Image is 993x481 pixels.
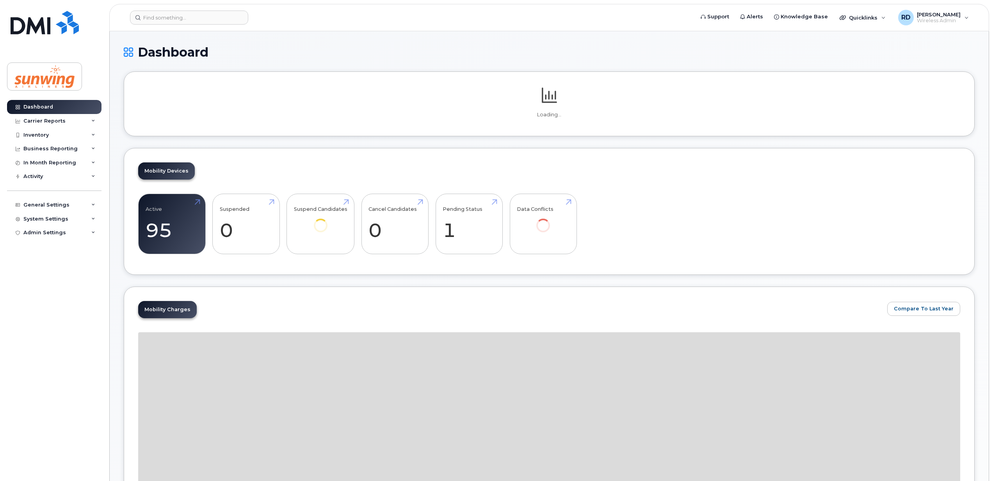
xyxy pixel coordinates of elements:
a: Cancel Candidates 0 [368,198,421,250]
a: Active 95 [146,198,198,250]
p: Loading... [138,111,960,118]
button: Compare To Last Year [887,302,960,316]
a: Mobility Devices [138,162,195,180]
a: Data Conflicts [517,198,569,243]
span: Compare To Last Year [894,305,954,312]
a: Pending Status 1 [443,198,495,250]
a: Suspended 0 [220,198,272,250]
h1: Dashboard [124,45,975,59]
a: Suspend Candidates [294,198,347,243]
a: Mobility Charges [138,301,197,318]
